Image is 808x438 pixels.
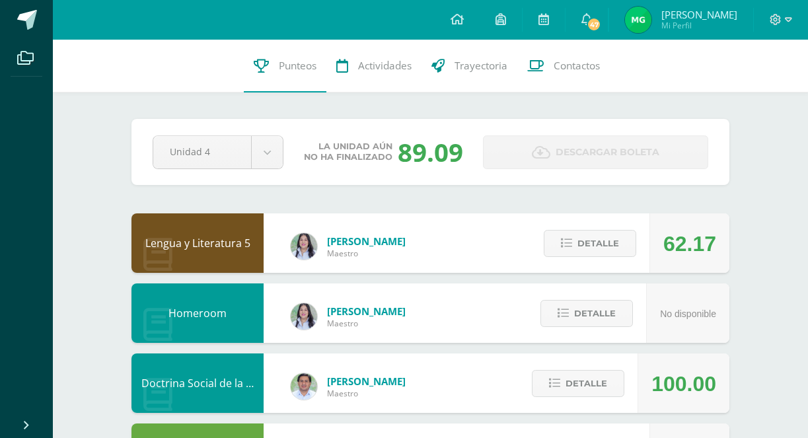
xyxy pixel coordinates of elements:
[131,283,264,343] div: Homeroom
[574,301,616,326] span: Detalle
[587,17,601,32] span: 47
[327,375,406,388] span: [PERSON_NAME]
[556,136,659,168] span: Descargar boleta
[566,371,607,396] span: Detalle
[532,370,624,397] button: Detalle
[422,40,517,92] a: Trayectoria
[327,248,406,259] span: Maestro
[304,141,392,163] span: La unidad aún no ha finalizado
[327,388,406,399] span: Maestro
[279,59,316,73] span: Punteos
[326,40,422,92] a: Actividades
[540,300,633,327] button: Detalle
[131,353,264,413] div: Doctrina Social de la Iglesia
[170,136,235,167] span: Unidad 4
[625,7,651,33] img: 65a2dd4b14113509b05b34356bae3078.png
[663,214,716,274] div: 62.17
[291,373,317,400] img: f767cae2d037801592f2ba1a5db71a2a.png
[661,20,737,31] span: Mi Perfil
[291,303,317,330] img: df6a3bad71d85cf97c4a6d1acf904499.png
[577,231,619,256] span: Detalle
[398,135,463,169] div: 89.09
[517,40,610,92] a: Contactos
[358,59,412,73] span: Actividades
[327,318,406,329] span: Maestro
[651,354,716,414] div: 100.00
[544,230,636,257] button: Detalle
[661,8,737,21] span: [PERSON_NAME]
[291,233,317,260] img: df6a3bad71d85cf97c4a6d1acf904499.png
[244,40,326,92] a: Punteos
[327,305,406,318] span: [PERSON_NAME]
[327,235,406,248] span: [PERSON_NAME]
[455,59,507,73] span: Trayectoria
[153,136,283,168] a: Unidad 4
[131,213,264,273] div: Lengua y Literatura 5
[660,309,716,319] span: No disponible
[554,59,600,73] span: Contactos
